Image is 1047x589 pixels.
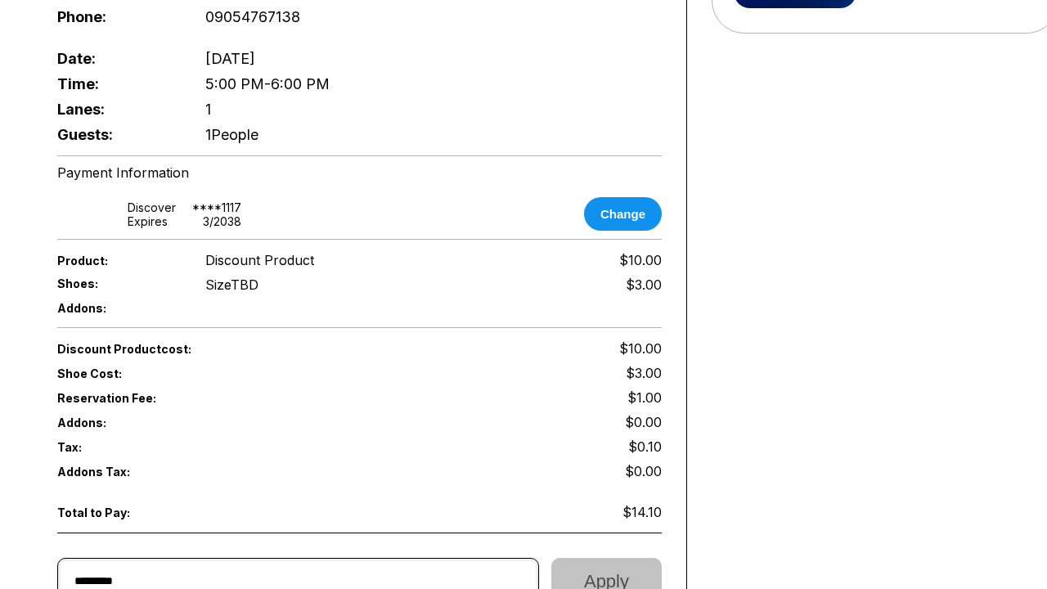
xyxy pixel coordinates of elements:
[619,340,662,357] span: $10.00
[57,126,178,143] span: Guests:
[625,463,662,479] span: $0.00
[128,200,176,214] div: discover
[203,214,241,228] div: 3 / 2038
[57,465,178,479] span: Addons Tax:
[205,101,211,118] span: 1
[619,252,662,268] span: $10.00
[205,50,255,67] span: [DATE]
[57,164,662,181] div: Payment Information
[57,301,178,315] span: Addons:
[57,440,178,454] span: Tax:
[57,101,178,118] span: Lanes:
[205,252,314,268] span: Discount Product
[57,50,178,67] span: Date:
[57,366,178,380] span: Shoe Cost:
[57,8,178,25] span: Phone:
[57,506,178,519] span: Total to Pay:
[57,75,178,92] span: Time:
[57,277,178,290] span: Shoes:
[205,126,258,143] span: 1 People
[57,197,111,231] img: card
[628,438,662,455] span: $0.10
[205,277,258,293] div: Size TBD
[57,391,360,405] span: Reservation Fee:
[626,277,662,293] div: $3.00
[57,416,178,429] span: Addons:
[57,342,360,356] span: Discount Product cost:
[205,8,300,25] span: 09054767138
[627,389,662,406] span: $1.00
[626,365,662,381] span: $3.00
[622,504,662,520] span: $14.10
[584,197,662,231] button: Change
[205,75,330,92] span: 5:00 PM - 6:00 PM
[128,214,168,228] div: Expires
[57,254,178,268] span: Product:
[625,414,662,430] span: $0.00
